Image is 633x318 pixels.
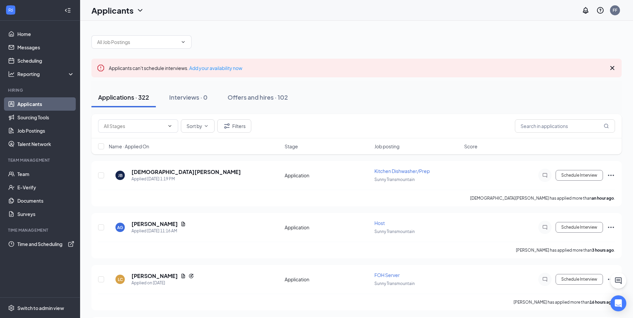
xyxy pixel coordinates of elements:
[131,228,186,234] div: Applied [DATE] 11:16 AM
[374,220,385,226] span: Host
[285,172,370,179] div: Application
[131,220,178,228] h5: [PERSON_NAME]
[136,6,144,14] svg: ChevronDown
[374,229,415,234] span: Sunny Transmountain
[223,122,231,130] svg: Filter
[181,39,186,45] svg: ChevronDown
[592,196,614,201] b: an hour ago
[582,6,590,14] svg: Notifications
[17,41,74,54] a: Messages
[285,224,370,231] div: Application
[189,273,194,279] svg: Reapply
[610,273,626,289] button: ChatActive
[541,225,549,230] svg: ChatInactive
[592,248,614,253] b: 3 hours ago
[464,143,478,150] span: Score
[613,7,617,13] div: FF
[7,7,14,13] svg: WorkstreamLogo
[556,274,603,285] button: Schedule Interview
[374,143,399,150] span: Job posting
[17,97,74,111] a: Applicants
[596,6,604,14] svg: QuestionInfo
[608,64,616,72] svg: Cross
[17,194,74,207] a: Documents
[131,280,194,286] div: Applied on [DATE]
[470,195,615,201] p: [DEMOGRAPHIC_DATA][PERSON_NAME] has applied more than .
[131,176,241,182] div: Applied [DATE] 1:19 PM
[17,54,74,67] a: Scheduling
[17,167,74,181] a: Team
[97,64,105,72] svg: Error
[104,122,165,130] input: All Stages
[614,277,622,285] svg: ChatActive
[607,275,615,283] svg: Ellipses
[181,119,215,133] button: Sort byChevronDown
[515,119,615,133] input: Search in applications
[118,277,123,282] div: LC
[541,277,549,282] svg: ChatInactive
[8,305,15,311] svg: Settings
[187,124,202,128] span: Sort by
[17,237,74,251] a: Time and SchedulingExternalLink
[604,123,609,129] svg: MagnifyingGlass
[17,181,74,194] a: E-Verify
[91,5,133,16] h1: Applicants
[228,93,288,101] div: Offers and hires · 102
[17,27,74,41] a: Home
[204,123,209,129] svg: ChevronDown
[64,7,71,14] svg: Collapse
[17,71,75,77] div: Reporting
[109,143,149,150] span: Name · Applied On
[556,170,603,181] button: Schedule Interview
[98,93,149,101] div: Applications · 322
[541,173,549,178] svg: ChatInactive
[189,65,242,71] a: Add your availability now
[217,119,251,133] button: Filter Filters
[285,276,370,283] div: Application
[117,225,123,230] div: AG
[97,38,178,46] input: All Job Postings
[607,223,615,231] svg: Ellipses
[8,87,73,93] div: Hiring
[374,168,430,174] span: Kitchen Dishwasher/Prep
[516,247,615,253] p: [PERSON_NAME] has applied more than .
[181,221,186,227] svg: Document
[131,168,241,176] h5: [DEMOGRAPHIC_DATA][PERSON_NAME]
[610,295,626,311] div: Open Intercom Messenger
[556,222,603,233] button: Schedule Interview
[514,299,615,305] p: [PERSON_NAME] has applied more than .
[17,305,64,311] div: Switch to admin view
[374,177,415,182] span: Sunny Transmountain
[374,272,400,278] span: FOH Server
[8,71,15,77] svg: Analysis
[118,173,122,178] div: JB
[181,273,186,279] svg: Document
[607,171,615,179] svg: Ellipses
[17,124,74,137] a: Job Postings
[17,207,74,221] a: Surveys
[131,272,178,280] h5: [PERSON_NAME]
[17,111,74,124] a: Sourcing Tools
[8,227,73,233] div: TIME MANAGEMENT
[8,157,73,163] div: Team Management
[374,281,415,286] span: Sunny Transmountain
[167,123,173,129] svg: ChevronDown
[169,93,208,101] div: Interviews · 0
[17,137,74,151] a: Talent Network
[590,300,614,305] b: 16 hours ago
[285,143,298,150] span: Stage
[109,65,242,71] span: Applicants can't schedule interviews.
